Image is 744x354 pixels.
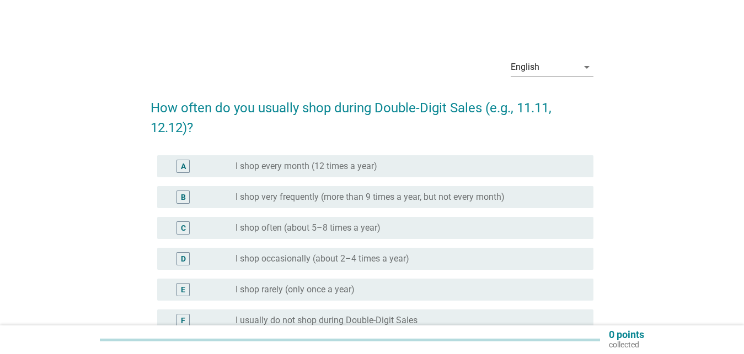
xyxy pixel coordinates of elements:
div: D [181,253,186,265]
div: E [181,284,185,296]
label: I shop often (about 5–8 times a year) [235,222,381,233]
div: B [181,192,186,203]
p: 0 points [609,330,644,340]
label: I shop occasionally (about 2–4 times a year) [235,253,409,264]
div: English [511,62,539,72]
p: collected [609,340,644,350]
label: I shop rarely (only once a year) [235,284,355,295]
label: I usually do not shop during Double-Digit Sales [235,315,418,326]
div: C [181,222,186,234]
i: arrow_drop_down [580,61,593,74]
label: I shop every month (12 times a year) [235,161,377,172]
div: F [181,315,185,326]
div: A [181,161,186,172]
h2: How often do you usually shop during Double-Digit Sales (e.g., 11.11, 12.12)? [151,87,593,138]
label: I shop very frequently (more than 9 times a year, but not every month) [235,192,505,203]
